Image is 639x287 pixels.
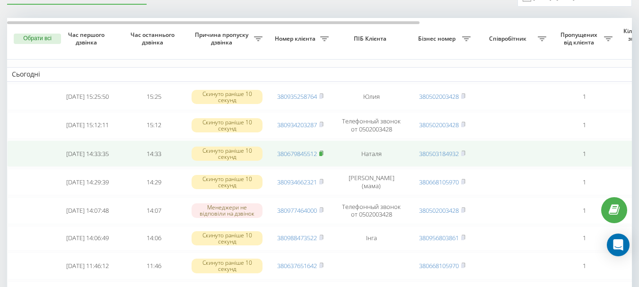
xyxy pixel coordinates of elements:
button: Обрати всі [14,34,61,44]
span: Співробітник [480,35,538,43]
td: Телефонный звонок от 0502003428 [333,112,409,139]
a: 380668105970 [419,261,459,270]
div: Скинуто раніше 10 секунд [192,90,263,104]
div: Скинуто раніше 10 секунд [192,259,263,273]
a: 380637651642 [277,261,317,270]
a: 380668105970 [419,178,459,186]
td: 1 [551,252,617,279]
a: 380956803861 [419,234,459,242]
td: [DATE] 14:07:48 [54,197,121,224]
td: Інга [333,226,409,251]
td: 15:25 [121,84,187,110]
td: [DATE] 11:46:12 [54,252,121,279]
a: 380988473522 [277,234,317,242]
td: Телефонный звонок от 0502003428 [333,197,409,224]
td: 1 [551,140,617,167]
td: 14:33 [121,140,187,167]
td: 1 [551,197,617,224]
span: Пропущених від клієнта [556,31,604,46]
td: [DATE] 15:12:11 [54,112,121,139]
td: [DATE] 14:33:35 [54,140,121,167]
a: 380934203287 [277,121,317,129]
td: [PERSON_NAME] (мама) [333,169,409,195]
td: 1 [551,226,617,251]
span: Час останнього дзвінка [128,31,179,46]
div: Скинуто раніше 10 секунд [192,231,263,245]
a: 380502003428 [419,121,459,129]
a: 380502003428 [419,206,459,215]
a: 380503184932 [419,149,459,158]
div: Менеджери не відповіли на дзвінок [192,203,263,217]
span: Номер клієнта [272,35,320,43]
div: Скинуто раніше 10 секунд [192,147,263,161]
td: 1 [551,84,617,110]
td: 15:12 [121,112,187,139]
a: 380935258764 [277,92,317,101]
td: Юлия [333,84,409,110]
td: 14:06 [121,226,187,251]
td: 1 [551,112,617,139]
span: ПІБ Клієнта [341,35,401,43]
a: 380934662321 [277,178,317,186]
a: 380502003428 [419,92,459,101]
td: 1 [551,169,617,195]
a: 380679845512 [277,149,317,158]
div: Open Intercom Messenger [607,234,630,256]
td: [DATE] 15:25:50 [54,84,121,110]
div: Скинуто раніше 10 секунд [192,118,263,132]
span: Час першого дзвінка [62,31,113,46]
a: 380977464000 [277,206,317,215]
span: Бізнес номер [414,35,462,43]
td: 14:07 [121,197,187,224]
td: Наталя [333,140,409,167]
td: 11:46 [121,252,187,279]
td: 14:29 [121,169,187,195]
div: Скинуто раніше 10 секунд [192,175,263,189]
td: [DATE] 14:06:49 [54,226,121,251]
span: Причина пропуску дзвінка [192,31,254,46]
td: [DATE] 14:29:39 [54,169,121,195]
